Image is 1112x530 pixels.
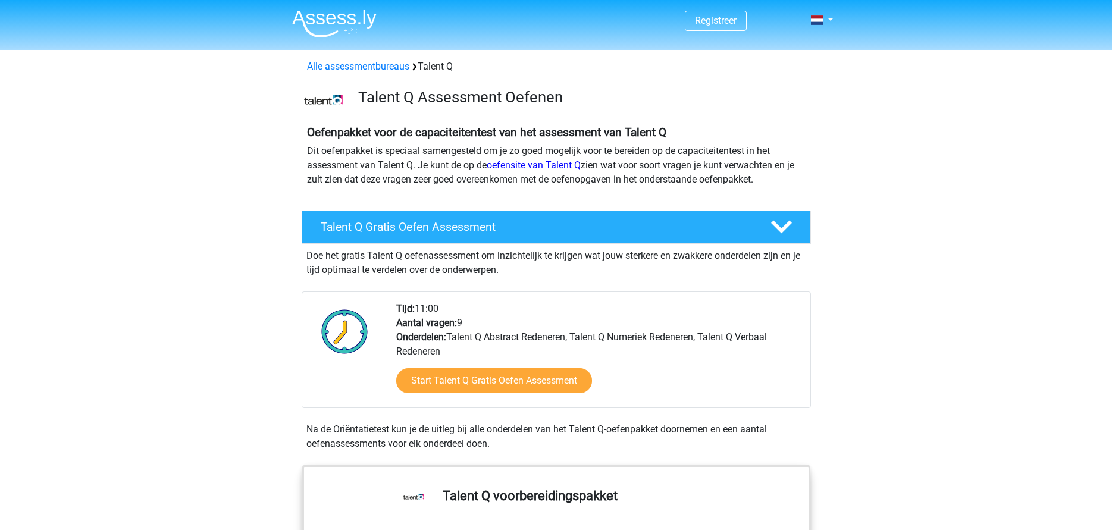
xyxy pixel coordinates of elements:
[321,220,751,234] h4: Talent Q Gratis Oefen Assessment
[307,61,409,72] a: Alle assessmentbureaus
[358,88,801,106] h3: Talent Q Assessment Oefenen
[396,368,592,393] a: Start Talent Q Gratis Oefen Assessment
[387,302,810,407] div: 11:00 9 Talent Q Abstract Redeneren, Talent Q Numeriek Redeneren, Talent Q Verbaal Redeneren
[396,317,457,328] b: Aantal vragen:
[302,422,811,451] div: Na de Oriëntatietest kun je de uitleg bij alle onderdelen van het Talent Q-oefenpakket doornemen ...
[487,159,581,171] a: oefensite van Talent Q
[315,302,375,361] img: Klok
[302,244,811,277] div: Doe het gratis Talent Q oefenassessment om inzichtelijk te krijgen wat jouw sterkere en zwakkere ...
[302,93,344,106] img: Talent Q
[396,303,415,314] b: Tijd:
[307,126,666,139] b: Oefenpakket voor de capaciteitentest van het assessment van Talent Q
[302,59,810,74] div: Talent Q
[297,211,816,244] a: Talent Q Gratis Oefen Assessment
[396,331,446,343] b: Onderdelen:
[292,10,377,37] img: Assessly
[307,144,806,187] p: Dit oefenpakket is speciaal samengesteld om je zo goed mogelijk voor te bereiden op de capaciteit...
[695,15,737,26] a: Registreer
